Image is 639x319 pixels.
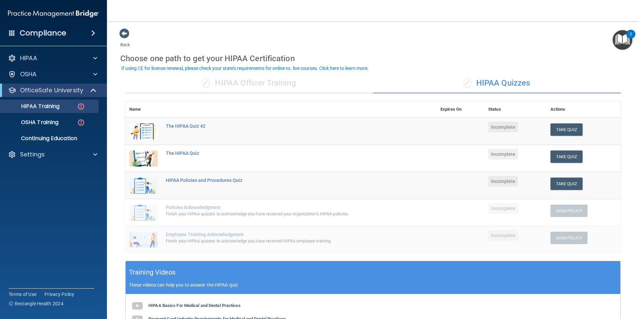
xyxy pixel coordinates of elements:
p: Continuing Education [4,135,96,142]
a: HIPAA [8,54,97,62]
p: OSHA [20,70,37,78]
span: Incomplete [488,230,518,241]
p: OSHA Training [4,119,58,126]
div: Finish your HIPAA quizzes to acknowledge you have received HIPAA employee training. [166,237,403,245]
span: Ⓒ Rectangle Health 2024 [9,300,63,307]
span: Incomplete [488,203,518,214]
div: Choose one path to get your HIPAA Certification [120,49,626,68]
a: OSHA [8,70,97,78]
div: HIPAA Officer Training [125,73,373,93]
a: OfficeSafe University [8,86,97,94]
button: If using CE for license renewal, please check your state's requirements for online vs. live cours... [120,65,370,72]
div: 2 [630,34,632,43]
a: Back [120,34,130,47]
b: HIPAA Basics For Medical and Dental Practices [148,303,241,308]
a: Privacy Policy [44,291,75,298]
p: OfficeSafe University [20,86,83,94]
h4: Compliance [20,28,66,38]
div: Policies Acknowledgment [166,205,403,210]
button: Sign Policy [550,205,588,217]
th: Expires On [436,101,484,118]
button: Take Quiz [550,123,583,136]
p: HIPAA [20,54,37,62]
div: Finish your HIPAA quizzes to acknowledge you have received your organization’s HIPAA policies. [166,210,403,218]
button: Open Resource Center, 2 new notifications [613,30,632,50]
button: Take Quiz [550,150,583,163]
img: gray_youtube_icon.38fcd6cc.png [131,299,144,313]
div: Employee Training Acknowledgment [166,232,403,237]
p: These videos can help you to answer the HIPAA quiz [129,282,617,288]
a: Terms of Use [9,291,36,298]
th: Actions [546,101,621,118]
div: HIPAA Policies and Procedures Quiz [166,178,403,183]
div: HIPAA Quizzes [373,73,621,93]
span: ✓ [202,78,210,88]
th: Name [125,101,162,118]
button: Sign Policy [550,232,588,244]
iframe: Drift Widget Chat Controller [523,272,631,298]
a: Settings [8,150,97,158]
div: If using CE for license renewal, please check your state's requirements for online vs. live cours... [121,66,369,71]
p: Settings [20,150,45,158]
span: ✓ [464,78,471,88]
img: danger-circle.6113f641.png [77,118,85,127]
span: Incomplete [488,122,518,132]
h5: Training Videos [129,267,176,278]
p: HIPAA Training [4,103,59,110]
img: danger-circle.6113f641.png [77,102,85,111]
button: Take Quiz [550,178,583,190]
span: Incomplete [488,149,518,159]
th: Status [484,101,546,118]
span: Incomplete [488,176,518,187]
div: The HIPAA Quiz [166,150,403,156]
img: PMB logo [8,7,99,20]
div: The HIPAA Quiz #2 [166,123,403,129]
